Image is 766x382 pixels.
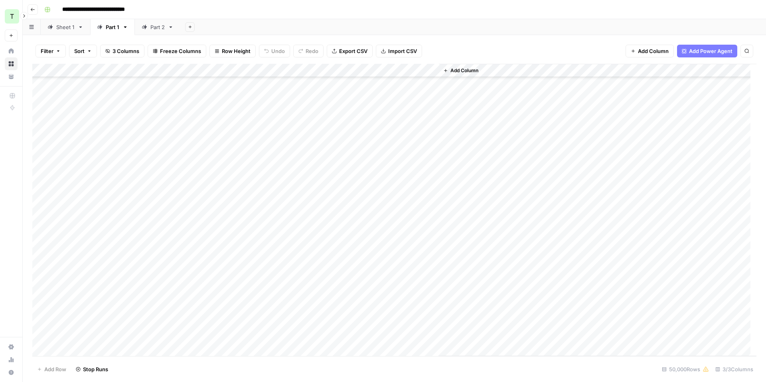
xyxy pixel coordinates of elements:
[10,12,14,21] span: T
[32,363,71,376] button: Add Row
[450,67,478,74] span: Add Column
[626,45,674,57] button: Add Column
[712,363,756,376] div: 3/3 Columns
[100,45,144,57] button: 3 Columns
[376,45,422,57] button: Import CSV
[638,47,669,55] span: Add Column
[71,363,113,376] button: Stop Runs
[440,65,482,76] button: Add Column
[160,47,201,55] span: Freeze Columns
[56,23,75,31] div: Sheet 1
[74,47,85,55] span: Sort
[5,45,18,57] a: Home
[388,47,417,55] span: Import CSV
[150,23,165,31] div: Part 2
[36,45,66,57] button: Filter
[306,47,318,55] span: Redo
[113,47,139,55] span: 3 Columns
[148,45,206,57] button: Freeze Columns
[659,363,712,376] div: 50,000 Rows
[69,45,97,57] button: Sort
[5,353,18,366] a: Usage
[327,45,373,57] button: Export CSV
[5,70,18,83] a: Your Data
[5,6,18,26] button: Workspace: TY SEO Team
[689,47,732,55] span: Add Power Agent
[293,45,324,57] button: Redo
[222,47,251,55] span: Row Height
[271,47,285,55] span: Undo
[41,47,53,55] span: Filter
[41,19,90,35] a: Sheet 1
[135,19,180,35] a: Part 2
[5,57,18,70] a: Browse
[339,47,367,55] span: Export CSV
[106,23,119,31] div: Part 1
[44,365,66,373] span: Add Row
[5,341,18,353] a: Settings
[83,365,108,373] span: Stop Runs
[5,366,18,379] button: Help + Support
[209,45,256,57] button: Row Height
[259,45,290,57] button: Undo
[677,45,737,57] button: Add Power Agent
[90,19,135,35] a: Part 1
